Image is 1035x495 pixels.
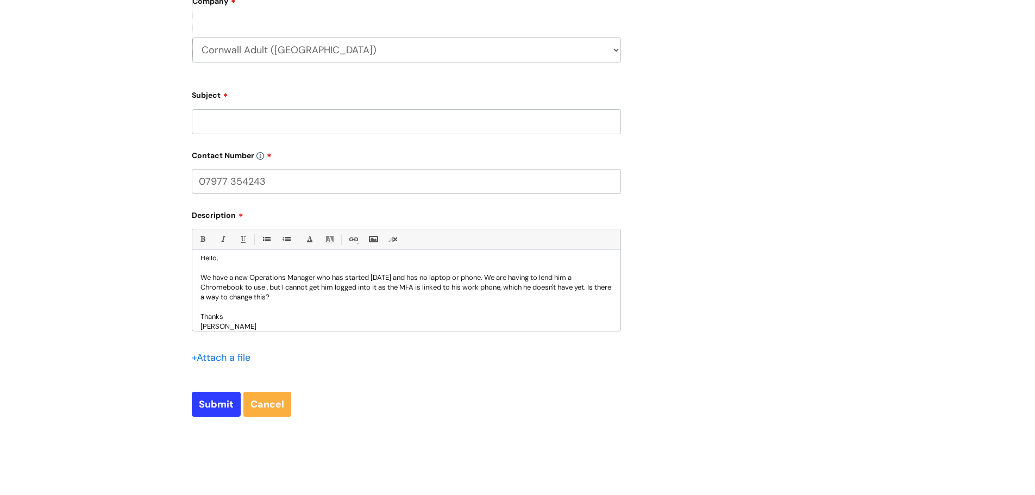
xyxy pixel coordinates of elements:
[303,233,316,246] a: Font Color
[192,207,621,220] label: Description
[192,392,241,417] input: Submit
[200,312,612,322] p: Thanks
[236,233,249,246] a: Underline(Ctrl-U)
[192,147,621,160] label: Contact Number
[243,392,291,417] a: Cancel
[256,152,264,160] img: info-icon.svg
[366,233,380,246] a: Insert Image...
[192,349,257,366] div: Attach a file
[386,233,400,246] a: Remove formatting (Ctrl-\)
[196,233,209,246] a: Bold (Ctrl-B)
[259,233,273,246] a: • Unordered List (Ctrl-Shift-7)
[192,351,197,364] span: +
[323,233,336,246] a: Back Color
[200,253,612,263] p: Hello,
[192,87,621,100] label: Subject
[279,233,293,246] a: 1. Ordered List (Ctrl-Shift-8)
[346,233,360,246] a: Link
[200,273,612,302] p: We have a new Operations Manager who has started [DATE] and has no laptop or phone. We are having...
[216,233,229,246] a: Italic (Ctrl-I)
[200,322,612,331] p: [PERSON_NAME]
